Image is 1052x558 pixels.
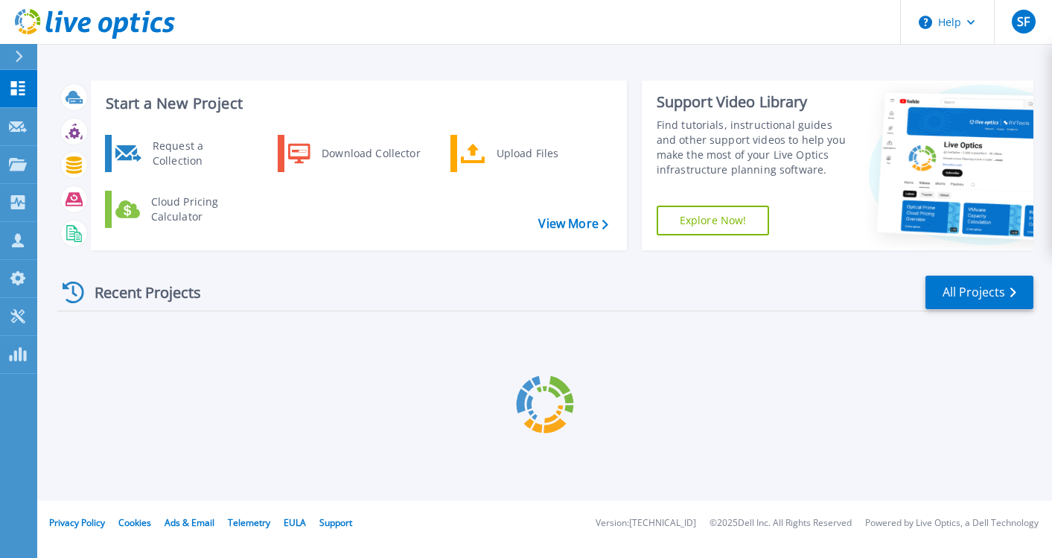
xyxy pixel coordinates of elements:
a: Privacy Policy [49,516,105,529]
a: Telemetry [228,516,270,529]
div: Upload Files [489,139,599,168]
a: View More [538,217,608,231]
li: Powered by Live Optics, a Dell Technology [865,519,1039,528]
a: Ads & Email [165,516,214,529]
h3: Start a New Project [106,95,608,112]
a: Request a Collection [105,135,258,172]
a: Explore Now! [657,206,770,235]
div: Support Video Library [657,92,852,112]
a: Download Collector [278,135,430,172]
li: © 2025 Dell Inc. All Rights Reserved [710,519,852,528]
span: SF [1017,16,1030,28]
a: All Projects [925,276,1033,309]
div: Download Collector [314,139,427,168]
div: Find tutorials, instructional guides and other support videos to help you make the most of your L... [657,118,852,177]
a: EULA [284,516,306,529]
div: Cloud Pricing Calculator [144,194,254,224]
a: Cookies [118,516,151,529]
li: Version: [TECHNICAL_ID] [596,519,696,528]
a: Upload Files [450,135,603,172]
div: Recent Projects [57,274,221,311]
a: Cloud Pricing Calculator [105,191,258,228]
div: Request a Collection [145,139,254,168]
a: Support [319,516,352,529]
